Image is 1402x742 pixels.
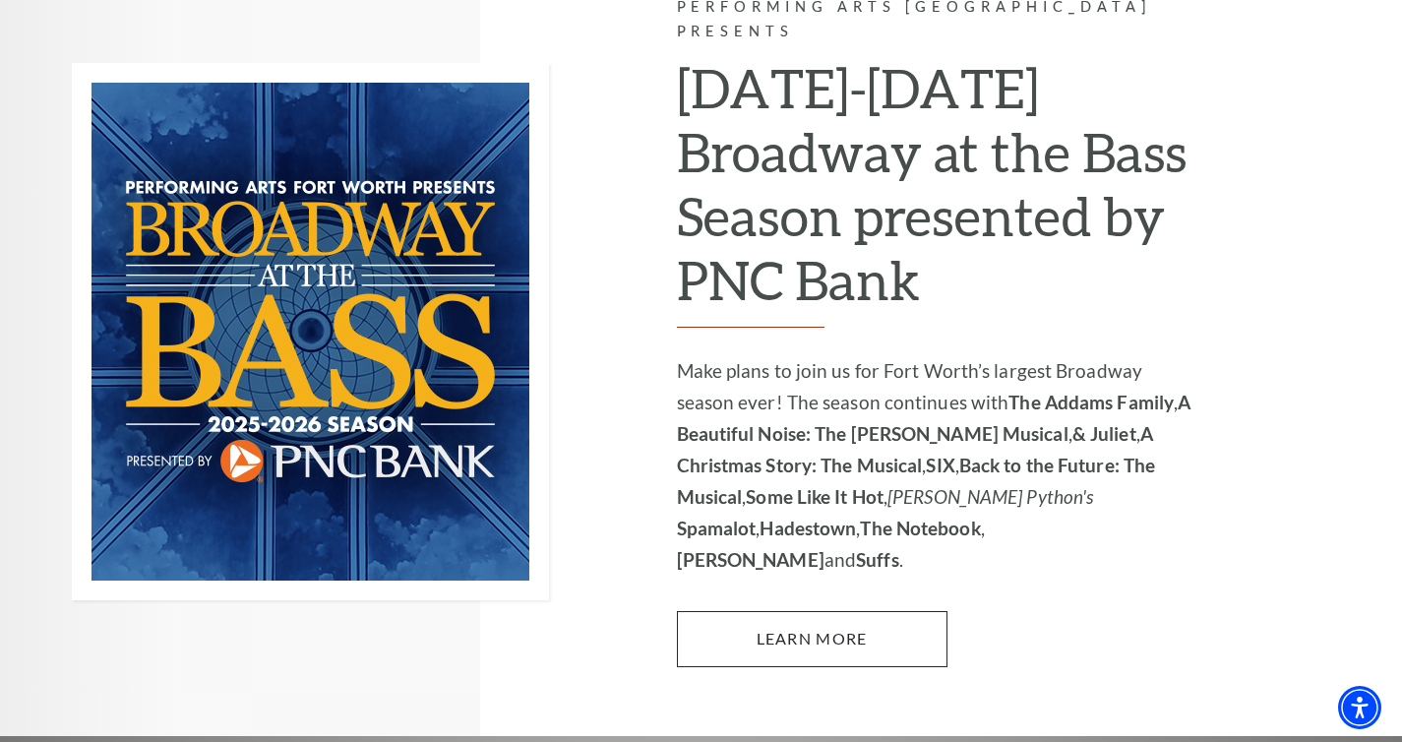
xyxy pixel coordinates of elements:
h2: [DATE]-[DATE] Broadway at the Bass Season presented by PNC Bank [677,56,1203,328]
strong: Back to the Future: The Musical [677,454,1156,508]
p: Make plans to join us for Fort Worth’s largest Broadway season ever! The season continues with , ... [677,355,1203,576]
em: [PERSON_NAME] Python's [887,485,1093,508]
strong: Suffs [856,548,899,571]
strong: The Addams Family [1008,391,1174,413]
strong: A Beautiful Noise: The [PERSON_NAME] Musical [677,391,1191,445]
strong: Spamalot [677,517,757,539]
strong: [PERSON_NAME] [677,548,824,571]
strong: SIX [926,454,954,476]
strong: Some Like It Hot [746,485,884,508]
img: Performing Arts Fort Worth Presents [72,63,549,600]
strong: & Juliet [1072,422,1136,445]
strong: The Notebook [860,517,980,539]
a: Learn More 2025-2026 Broadway at the Bass Season presented by PNC Bank [677,611,947,666]
strong: Hadestown [760,517,856,539]
div: Accessibility Menu [1338,686,1381,729]
strong: A Christmas Story: The Musical [677,422,1153,476]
